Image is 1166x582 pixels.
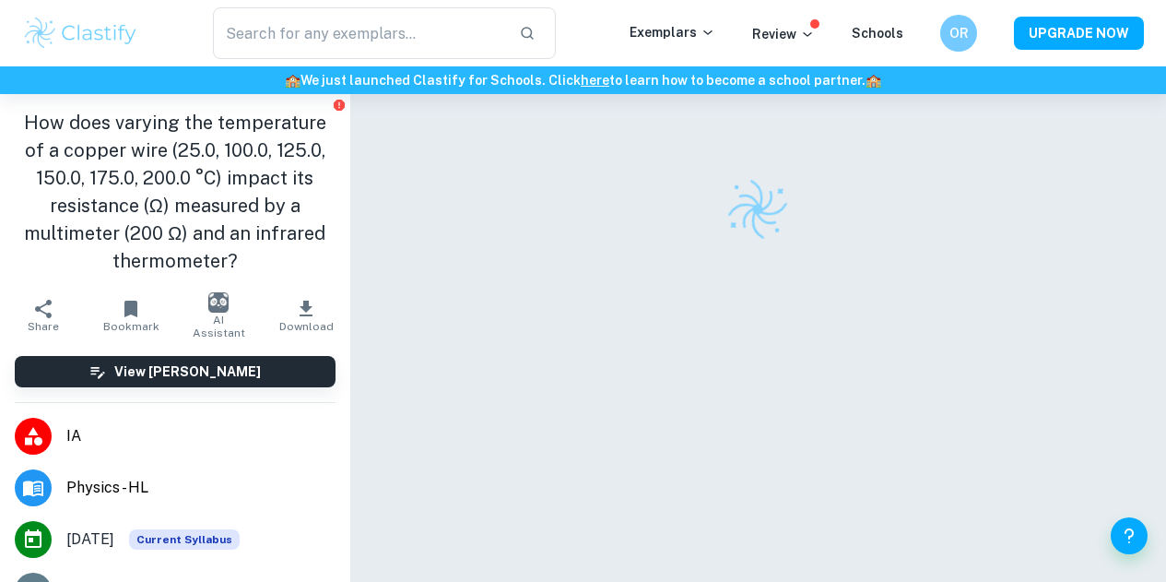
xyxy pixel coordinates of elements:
[66,477,336,499] span: Physics - HL
[22,15,139,52] img: Clastify logo
[28,320,59,333] span: Share
[752,24,815,44] p: Review
[103,320,159,333] span: Bookmark
[88,290,175,341] button: Bookmark
[213,7,504,59] input: Search for any exemplars...
[114,362,261,382] h6: View [PERSON_NAME]
[279,320,334,333] span: Download
[1014,17,1144,50] button: UPGRADE NOW
[1111,517,1148,554] button: Help and Feedback
[333,98,347,112] button: Report issue
[581,73,609,88] a: here
[263,290,350,341] button: Download
[15,109,336,275] h1: How does varying the temperature of a copper wire (25.0, 100.0, 125.0, 150.0, 175.0, 200.0 °C) im...
[948,23,970,43] h6: OR
[940,15,977,52] button: OR
[852,26,903,41] a: Schools
[285,73,300,88] span: 🏫
[175,290,263,341] button: AI Assistant
[186,314,252,339] span: AI Assistant
[129,529,240,550] span: Current Syllabus
[66,529,114,551] span: [DATE]
[4,70,1162,90] h6: We just launched Clastify for Schools. Click to learn how to become a school partner.
[866,73,881,88] span: 🏫
[66,425,336,447] span: IA
[723,174,793,244] img: Clastify logo
[129,529,240,550] div: This exemplar is based on the current syllabus. Feel free to refer to it for inspiration/ideas wh...
[15,356,336,387] button: View [PERSON_NAME]
[630,22,715,42] p: Exemplars
[208,292,229,313] img: AI Assistant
